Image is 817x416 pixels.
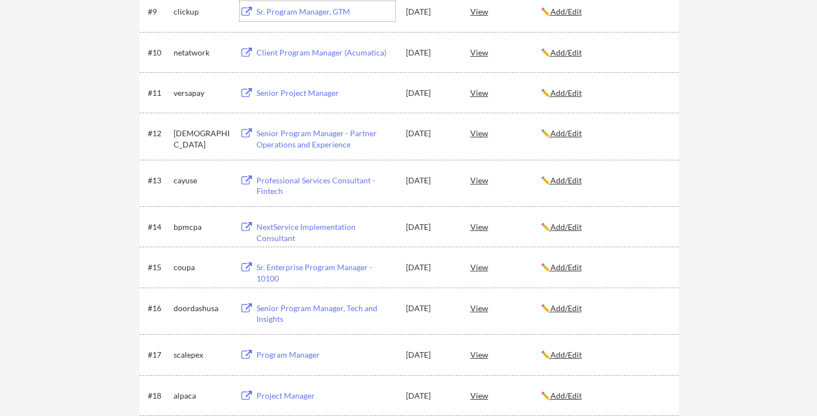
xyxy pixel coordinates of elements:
div: cayuse [174,175,230,186]
div: [DATE] [406,87,455,99]
div: #9 [148,6,170,17]
div: View [470,344,541,364]
div: [DATE] [406,128,455,139]
div: #18 [148,390,170,401]
div: [DATE] [406,349,455,360]
div: View [470,82,541,103]
div: netatwork [174,47,230,58]
div: scalepex [174,349,230,360]
div: View [470,216,541,237]
div: Senior Program Manager - Partner Operations and Experience [256,128,395,150]
div: [DATE] [406,262,455,273]
div: alpaca [174,390,230,401]
div: ✏️ [541,128,669,139]
div: View [470,123,541,143]
u: Add/Edit [550,175,582,185]
u: Add/Edit [550,350,582,359]
div: [DATE] [406,6,455,17]
div: doordashusa [174,303,230,314]
div: #15 [148,262,170,273]
div: ✏️ [541,221,669,233]
div: ✏️ [541,6,669,17]
div: Senior Project Manager [256,87,395,99]
u: Add/Edit [550,48,582,57]
div: #13 [148,175,170,186]
div: View [470,385,541,405]
div: ✏️ [541,87,669,99]
div: Professional Services Consultant - Fintech [256,175,395,197]
div: clickup [174,6,230,17]
div: ✏️ [541,47,669,58]
div: NextService Implementation Consultant [256,221,395,243]
div: #10 [148,47,170,58]
u: Add/Edit [550,222,582,232]
div: #11 [148,87,170,99]
div: [DEMOGRAPHIC_DATA] [174,128,230,150]
u: Add/Edit [550,128,582,138]
u: Add/Edit [550,391,582,400]
div: View [470,170,541,190]
div: View [470,298,541,318]
div: #17 [148,349,170,360]
div: #16 [148,303,170,314]
u: Add/Edit [550,262,582,272]
div: View [470,42,541,62]
div: Sr. Program Manager, GTM [256,6,395,17]
u: Add/Edit [550,7,582,16]
u: Add/Edit [550,88,582,98]
div: View [470,1,541,21]
div: Sr. Enterprise Program Manager - 10100 [256,262,395,284]
div: versapay [174,87,230,99]
div: Senior Program Manager, Tech and Insights [256,303,395,325]
div: #14 [148,221,170,233]
div: [DATE] [406,47,455,58]
div: View [470,257,541,277]
div: Program Manager [256,349,395,360]
div: bpmcpa [174,221,230,233]
u: Add/Edit [550,303,582,313]
div: Project Manager [256,390,395,401]
div: ✏️ [541,390,669,401]
div: [DATE] [406,175,455,186]
div: coupa [174,262,230,273]
div: ✏️ [541,349,669,360]
div: Client Program Manager (Acumatica) [256,47,395,58]
div: ✏️ [541,262,669,273]
div: ✏️ [541,175,669,186]
div: ✏️ [541,303,669,314]
div: [DATE] [406,390,455,401]
div: #12 [148,128,170,139]
div: [DATE] [406,221,455,233]
div: [DATE] [406,303,455,314]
